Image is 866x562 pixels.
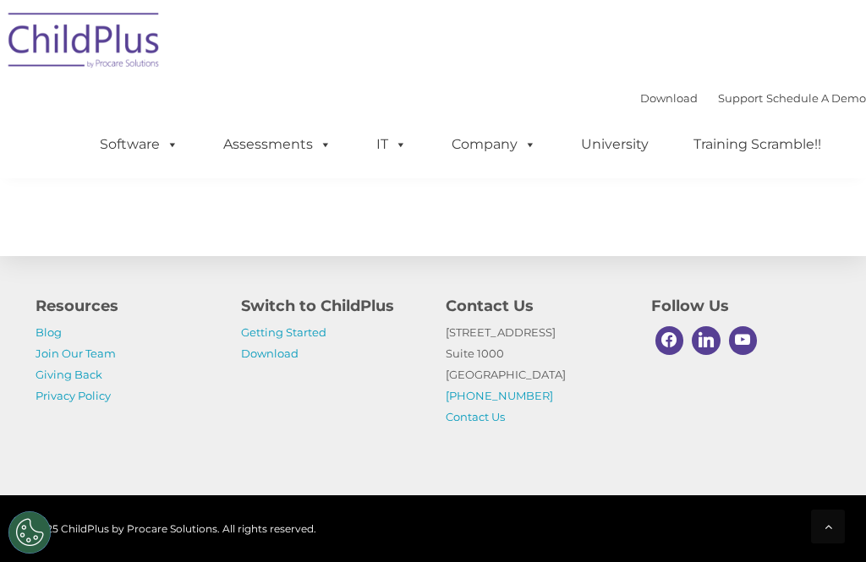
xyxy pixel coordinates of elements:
a: Privacy Policy [36,389,111,402]
h4: Contact Us [446,294,626,318]
a: Giving Back [36,368,102,381]
a: [PHONE_NUMBER] [446,389,553,402]
a: Youtube [725,322,762,359]
a: Support [718,91,763,105]
a: Schedule A Demo [766,91,866,105]
p: [STREET_ADDRESS] Suite 1000 [GEOGRAPHIC_DATA] [446,322,626,428]
font: | [640,91,866,105]
a: Getting Started [241,325,326,339]
a: IT [359,128,424,161]
span: © 2025 ChildPlus by Procare Solutions. All rights reserved. [23,522,316,535]
a: Company [435,128,553,161]
a: Download [640,91,698,105]
a: Training Scramble!! [677,128,838,161]
a: Assessments [206,128,348,161]
a: University [564,128,666,161]
h4: Follow Us [651,294,831,318]
h4: Resources [36,294,216,318]
a: Linkedin [688,322,725,359]
a: Blog [36,325,62,339]
button: Cookies Settings [8,511,51,554]
a: Software [83,128,195,161]
a: Join Our Team [36,346,116,360]
a: Download [241,346,299,360]
a: Contact Us [446,410,505,423]
h4: Switch to ChildPlus [241,294,421,318]
a: Facebook [651,322,688,359]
